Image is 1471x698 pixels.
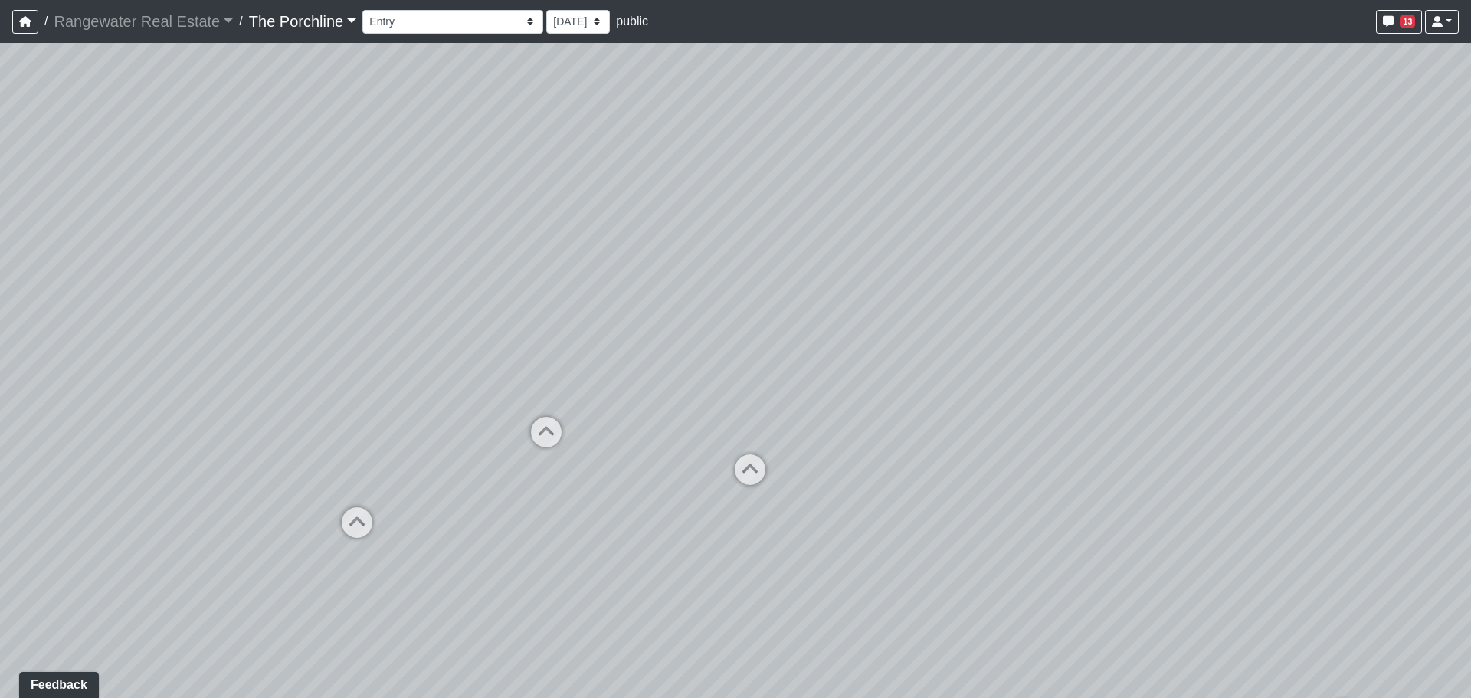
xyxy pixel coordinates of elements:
[1376,10,1422,34] button: 13
[1400,15,1415,28] span: 13
[38,6,54,37] span: /
[233,6,248,37] span: /
[616,15,648,28] span: public
[54,6,233,37] a: Rangewater Real Estate
[11,667,102,698] iframe: Ybug feedback widget
[249,6,357,37] a: The Porchline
